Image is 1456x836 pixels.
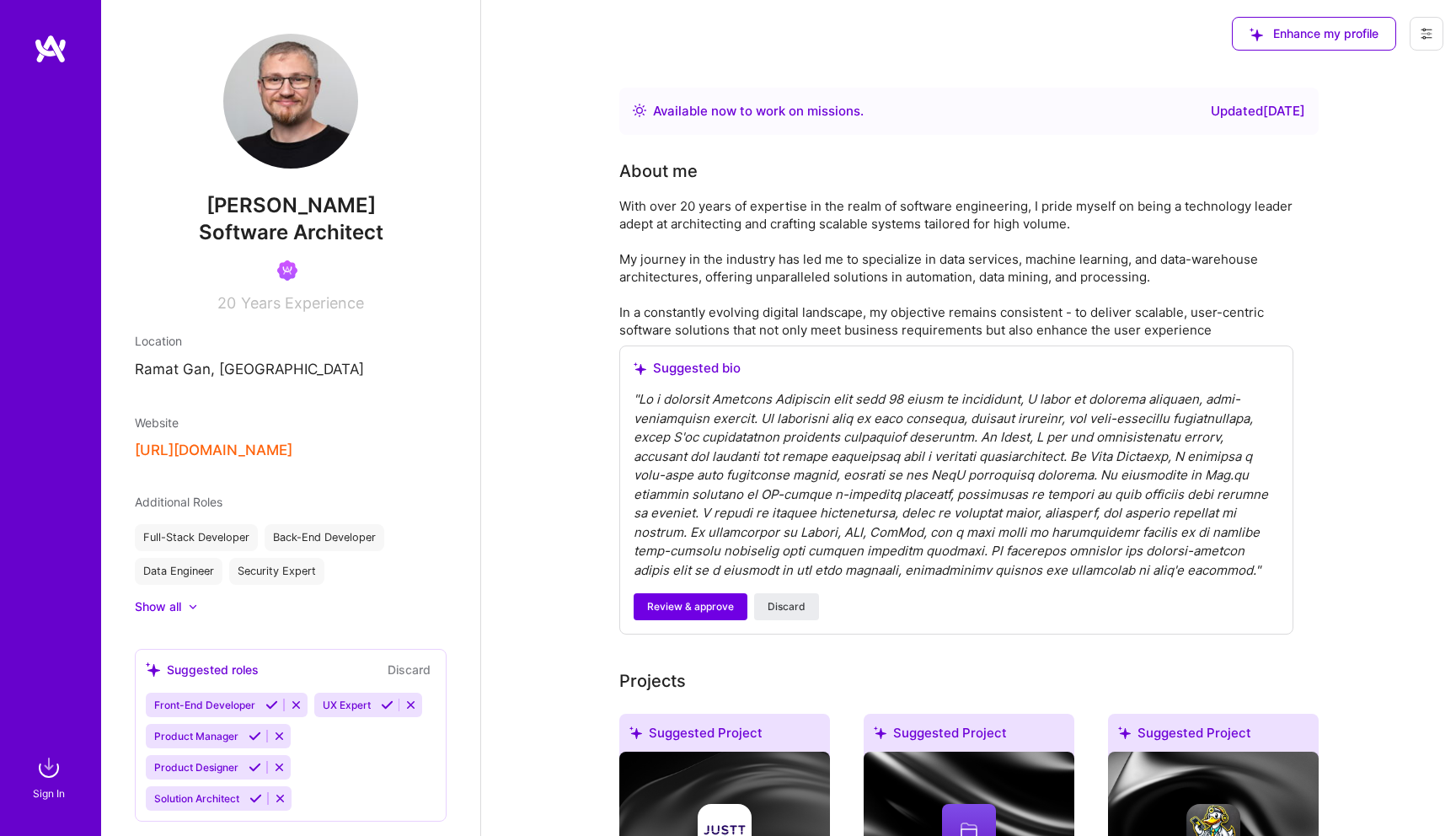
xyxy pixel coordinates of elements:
div: Show all [135,598,181,615]
span: Software Architect [199,220,383,244]
i: Reject [274,792,286,805]
img: sign in [32,751,66,785]
span: Website [135,415,179,430]
div: About me [619,158,698,184]
i: icon SuggestedTeams [1118,726,1131,739]
span: Review & approve [647,599,734,614]
img: Been on Mission [277,260,297,281]
span: Front-End Developer [154,699,255,711]
span: [PERSON_NAME] [135,193,447,218]
p: Ramat Gan, [GEOGRAPHIC_DATA] [135,360,447,380]
i: Accept [265,699,278,711]
div: Suggested Project [864,714,1074,758]
div: Available now to work on missions . [653,101,864,121]
button: Discard [754,593,819,620]
span: Additional Roles [135,495,222,509]
span: Product Designer [154,761,238,774]
img: logo [34,34,67,64]
span: UX Expert [323,699,371,711]
button: Review & approve [634,593,747,620]
div: Data Engineer [135,558,222,585]
div: Tell us a little about yourself [619,158,698,184]
div: Projects [619,668,686,694]
button: [URL][DOMAIN_NAME] [135,442,292,459]
img: Availability [633,104,646,117]
i: Reject [404,699,417,711]
img: User Avatar [223,34,358,169]
div: " Lo i dolorsit Ametcons Adipiscin elit sedd 98 eiusm te incididunt, U labor et dolorema aliquaen... [634,390,1279,580]
i: Reject [273,730,286,742]
div: Updated [DATE] [1211,101,1305,121]
div: Suggested Project [619,714,830,758]
span: Discard [768,599,806,614]
i: icon SuggestedTeams [629,726,642,739]
i: Accept [249,792,262,805]
i: icon SuggestedTeams [874,726,886,739]
i: Accept [249,730,261,742]
div: Suggested Project [1108,714,1319,758]
i: Accept [249,761,261,774]
button: Discard [383,660,436,679]
div: Full-Stack Developer [135,524,258,551]
span: Product Manager [154,730,238,742]
i: Reject [273,761,286,774]
div: With over 20 years of expertise in the realm of software engineering, I pride myself on being a t... [619,197,1293,339]
span: 20 [217,294,236,312]
i: icon SuggestedTeams [634,362,646,375]
i: Reject [290,699,302,711]
div: Location [135,332,447,350]
div: Suggested bio [634,360,1279,377]
i: Accept [381,699,393,711]
a: sign inSign In [35,751,66,802]
div: Security Expert [229,558,324,585]
div: Back-End Developer [265,524,384,551]
div: Suggested roles [146,661,259,678]
span: Years Experience [241,294,364,312]
div: Sign In [33,785,65,802]
i: icon SuggestedTeams [146,662,160,677]
span: Solution Architect [154,792,239,805]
